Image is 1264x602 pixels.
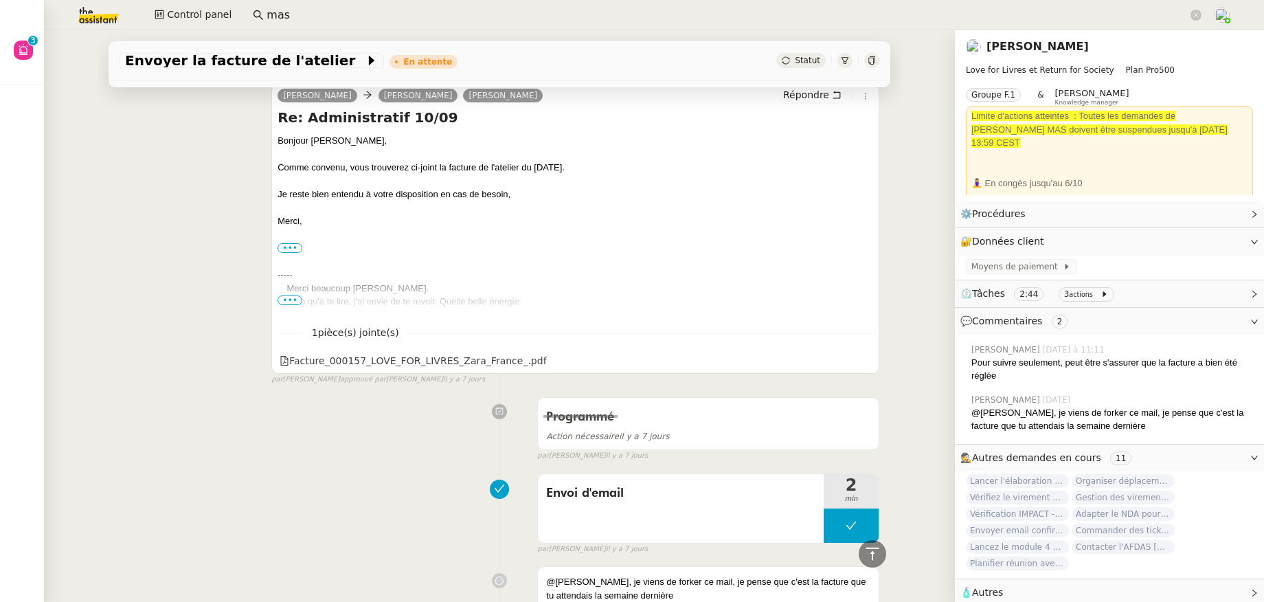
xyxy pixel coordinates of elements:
[1072,474,1175,488] span: Organiser déplacement à [GEOGRAPHIC_DATA]
[546,575,870,602] div: @[PERSON_NAME], je viens de forker ce mail, je pense que c'est la facture que tu attendais la sem...
[960,587,1003,598] span: 🧴
[340,374,386,386] span: approuvé par
[824,493,879,505] span: min
[302,325,409,341] span: 1
[972,208,1026,219] span: Procédures
[287,282,873,296] div: Merci beaucoup [PERSON_NAME].
[125,54,365,67] span: Envoyer la facture de l'atelier
[271,374,283,386] span: par
[955,308,1264,335] div: 💬Commentaires 2
[783,88,829,102] span: Répondre
[966,491,1069,504] span: Vérifiez le virement de 10 K€
[318,327,399,338] span: pièce(s) jointe(s)
[960,315,1073,326] span: 💬
[1110,452,1131,465] nz-tag: 11
[1055,88,1129,106] app-user-label: Knowledge manager
[537,450,549,462] span: par
[1052,315,1068,328] nz-tag: 2
[287,295,873,309] div: Rien qu'à te lire, j'ai envie de te revoir. Quelle belle énergie.
[271,374,485,386] small: [PERSON_NAME] [PERSON_NAME]
[960,206,1032,222] span: ⚙️
[278,243,302,253] label: •••
[824,477,879,493] span: 2
[537,544,549,555] span: par
[966,474,1069,488] span: Lancer l'élaboration de la convention de formation
[955,280,1264,307] div: ⏲️Tâches 2:44 3actions
[606,450,648,462] span: il y a 7 jours
[278,134,873,148] div: Bonjour [PERSON_NAME],
[972,315,1042,326] span: Commentaires
[1055,99,1119,107] span: Knowledge manager
[1072,491,1175,504] span: Gestion des virements de salaire mensuel - [DATE]
[971,177,1248,190] div: 🧘‍♀️ En congés jusqu'au 6/10
[1072,524,1175,537] span: Commander des tickets restaurants [GEOGRAPHIC_DATA] - [DATE]
[960,234,1050,249] span: 🔐
[966,524,1069,537] span: Envoyer email confirmation Masterclass
[971,260,1063,274] span: Moyens de paiement
[167,7,232,23] span: Control panel
[278,188,873,201] div: Je reste bien entendu à votre disposition en cas de besoin,
[546,483,815,504] span: Envoi d'email
[966,65,1114,75] span: Love for Livres et Return for Society
[28,36,38,45] nz-badge-sup: 3
[278,108,873,127] h4: Re: Administratif 10/09
[30,36,36,48] p: 3
[146,5,240,25] button: Control panel
[972,236,1044,247] span: Données client
[960,288,1120,299] span: ⏲️
[278,214,873,228] div: Merci,
[280,353,546,369] div: Facture_000157_LOVE_FOR_LIVRES_Zara_France_.pdf
[1069,291,1093,298] small: actions
[1159,65,1175,75] span: 500
[1064,289,1070,299] span: 3
[966,88,1021,102] nz-tag: Groupe F.1
[971,406,1253,433] div: @[PERSON_NAME], je viens de forker ce mail, je pense que c'est la facture que tu attendais la sem...
[971,394,1043,406] span: [PERSON_NAME]
[537,544,648,555] small: [PERSON_NAME]
[971,344,1043,356] span: [PERSON_NAME]
[278,89,357,102] a: [PERSON_NAME]
[1126,65,1159,75] span: Plan Pro
[966,540,1069,554] span: Lancez le module 4 de formation
[1055,88,1129,98] span: [PERSON_NAME]
[403,58,452,66] div: En attente
[1072,540,1175,554] span: Contacter l'AFDAS [DATE] pour contrat Zaineb
[955,201,1264,227] div: ⚙️Procédures
[986,40,1089,53] a: [PERSON_NAME]
[795,56,820,65] span: Statut
[546,432,669,441] span: il y a 7 jours
[278,296,302,305] span: •••
[955,445,1264,471] div: 🕵️Autres demandes en cours 11
[972,587,1003,598] span: Autres
[278,161,873,175] div: Comme convenu, vous trouverez ci-joint la facture de l'atelier du [DATE].
[379,89,458,102] a: [PERSON_NAME]
[267,6,1188,25] input: Rechercher
[537,450,648,462] small: [PERSON_NAME]
[606,544,648,555] span: il y a 7 jours
[1037,88,1043,106] span: &
[278,268,873,282] div: -----
[966,507,1069,521] span: Vérification IMPACT - AEPC CONCORDE
[972,452,1101,463] span: Autres demandes en cours
[1014,287,1043,301] nz-tag: 2:44
[1043,394,1074,406] span: [DATE]
[546,411,614,423] span: Programmé
[463,89,543,102] a: [PERSON_NAME]
[443,374,485,386] span: il y a 7 jours
[1072,507,1175,521] span: Adapter le NDA pour [PERSON_NAME]
[778,87,846,102] button: Répondre
[972,288,1005,299] span: Tâches
[287,309,873,335] div: Tu ne crois pas si bien dire, je vais faire le plein de zen et de collaboration (c'est un congrès...
[966,557,1069,570] span: Planifier réunion avec [PERSON_NAME] le [DATE]
[546,432,619,441] span: Action nécessaire
[955,228,1264,255] div: 🔐Données client
[960,452,1137,463] span: 🕵️
[971,111,1228,148] span: Limite d'actions atteintes : Toutes les demandes de [PERSON_NAME] MAS doivent être suspendues jus...
[1215,8,1230,23] img: users%2FNTfmycKsCFdqp6LX6USf2FmuPJo2%2Favatar%2F16D86256-2126-4AE5-895D-3A0011377F92_1_102_o-remo...
[971,356,1253,383] div: Pour suivre seulement, peut être s'assurer que la facture a bien été réglée
[1043,344,1107,356] span: [DATE] à 11:11
[966,39,981,54] img: users%2FtFhOaBya8rNVU5KG7br7ns1BCvi2%2Favatar%2Faa8c47da-ee6c-4101-9e7d-730f2e64f978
